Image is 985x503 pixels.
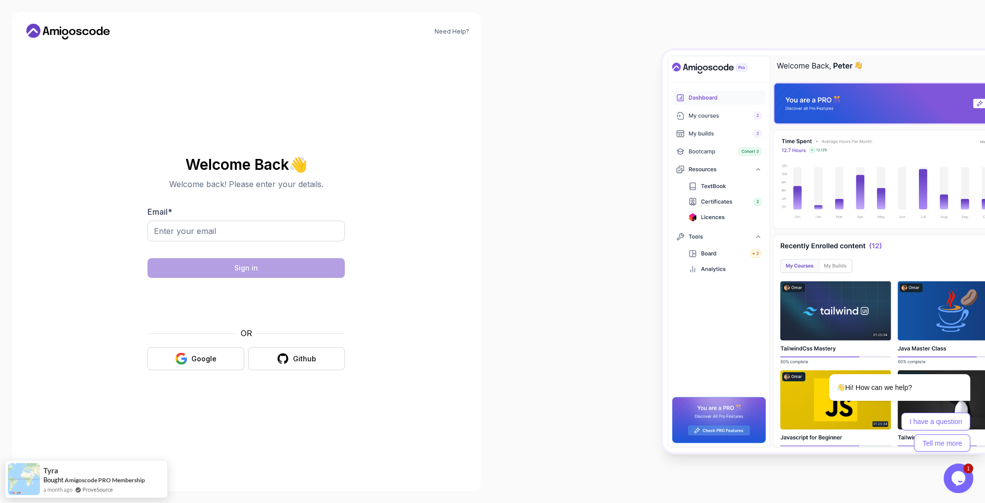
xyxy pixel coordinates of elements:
[798,285,975,459] iframe: chat widget
[82,486,113,493] a: ProveSource
[288,155,309,174] span: 👋
[43,476,64,484] span: Bought
[8,463,40,495] img: provesource social proof notification image
[147,207,172,217] label: Email *
[147,347,244,370] button: Google
[241,327,252,339] p: OR
[147,221,345,241] input: Enter your email
[147,156,345,172] h2: Welcome Back
[435,28,469,36] a: Need Help?
[248,347,345,370] button: Github
[662,50,985,453] img: Amigoscode Dashboard
[43,485,73,494] span: a month ago
[24,24,112,39] a: Home link
[293,354,316,364] div: Github
[43,466,58,475] span: Tyra
[65,476,145,484] a: Amigoscode PRO Membership
[944,464,975,493] iframe: chat widget
[147,258,345,278] button: Sign in
[234,263,258,273] div: Sign in
[172,284,321,321] iframe: hCaptcha güvenlik sorunu için onay kutusu içeren pencere öğesi
[191,354,217,364] div: Google
[147,178,345,190] p: Welcome back! Please enter your details.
